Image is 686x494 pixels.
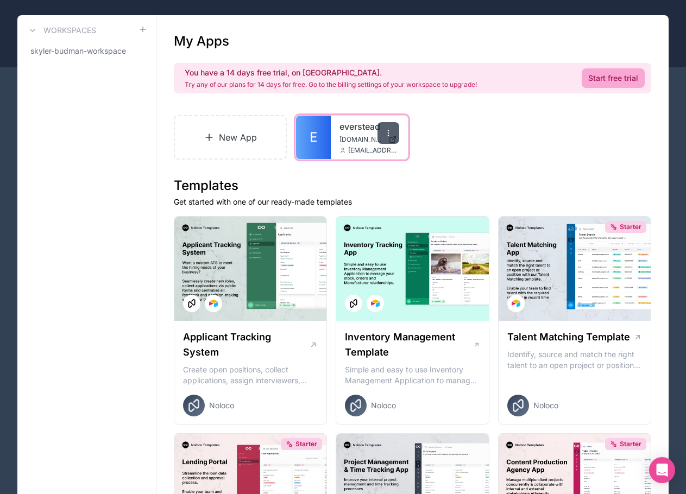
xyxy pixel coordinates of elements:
[174,33,229,50] h1: My Apps
[185,80,477,89] p: Try any of our plans for 14 days for free. Go to the billing settings of your workspace to upgrade!
[183,364,318,386] p: Create open positions, collect applications, assign interviewers, centralise candidate feedback a...
[507,349,642,371] p: Identify, source and match the right talent to an open project or position with our Talent Matchi...
[26,41,147,61] a: skyler-budman-workspace
[507,330,630,345] h1: Talent Matching Template
[174,115,287,160] a: New App
[30,46,126,56] span: skyler-budman-workspace
[209,400,234,411] span: Noloco
[339,135,384,144] span: [DOMAIN_NAME]
[185,67,477,78] h2: You have a 14 days free trial, on [GEOGRAPHIC_DATA].
[174,197,651,207] p: Get started with one of our ready-made templates
[310,129,317,146] span: E
[533,400,558,411] span: Noloco
[649,457,675,483] div: Open Intercom Messenger
[174,177,651,194] h1: Templates
[348,146,399,155] span: [EMAIL_ADDRESS][DOMAIN_NAME]
[209,299,218,308] img: Airtable Logo
[26,24,96,37] a: Workspaces
[582,68,645,88] a: Start free trial
[620,223,641,231] span: Starter
[371,299,380,308] img: Airtable Logo
[339,135,399,144] a: [DOMAIN_NAME]
[339,120,399,133] a: everstead
[295,440,317,448] span: Starter
[512,299,520,308] img: Airtable Logo
[620,440,641,448] span: Starter
[183,330,309,360] h1: Applicant Tracking System
[43,25,96,36] h3: Workspaces
[345,364,480,386] p: Simple and easy to use Inventory Management Application to manage your stock, orders and Manufact...
[371,400,396,411] span: Noloco
[345,330,473,360] h1: Inventory Management Template
[296,116,331,159] a: E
